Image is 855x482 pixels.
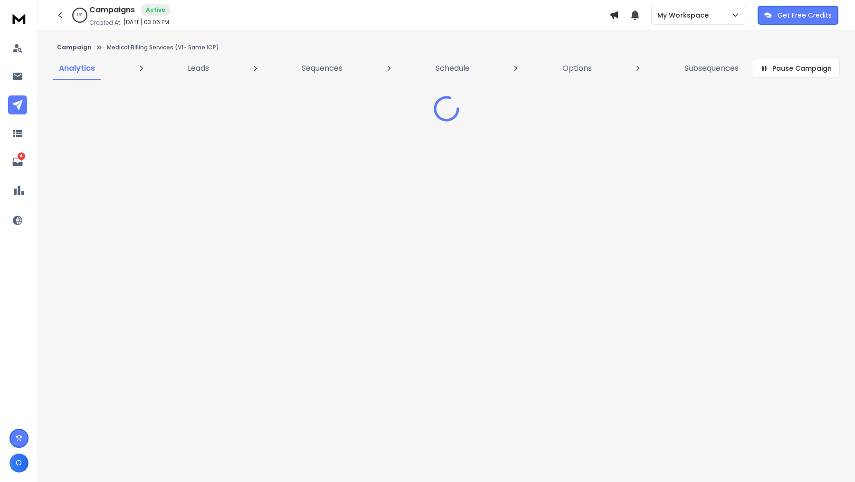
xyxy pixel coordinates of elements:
p: Medical Billing Services (V1- Same ICP) [107,44,219,51]
p: Sequences [302,63,342,74]
p: Options [562,63,592,74]
p: Schedule [436,63,470,74]
a: Subsequences [679,57,744,80]
button: O [9,454,28,473]
div: Active [141,4,171,16]
a: Schedule [430,57,475,80]
p: My Workspace [657,10,712,20]
p: Analytics [59,63,95,74]
button: Campaign [57,44,92,51]
p: [DATE] 03:06 PM [123,19,169,26]
p: 4 [18,152,25,160]
p: 0 % [77,12,82,18]
h1: Campaigns [89,4,135,16]
a: Analytics [53,57,101,80]
p: Leads [188,63,209,74]
a: 4 [8,152,27,171]
button: Pause Campaign [752,59,840,78]
img: logo [9,9,28,27]
p: Created At: [89,19,122,27]
a: Sequences [296,57,348,80]
p: Get Free Credits [778,10,832,20]
a: Leads [182,57,215,80]
button: Get Free Credits [758,6,838,25]
a: Options [557,57,598,80]
p: Subsequences [684,63,739,74]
